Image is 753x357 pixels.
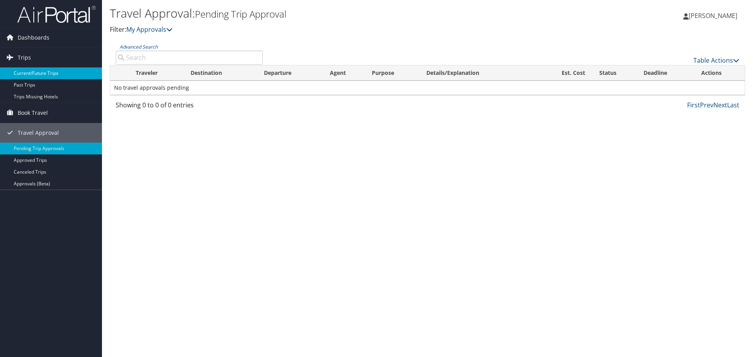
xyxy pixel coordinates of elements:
a: First [687,101,700,109]
a: My Approvals [126,25,173,34]
th: Deadline: activate to sort column descending [637,65,695,81]
a: [PERSON_NAME] [683,4,745,27]
th: Destination: activate to sort column ascending [184,65,257,81]
a: Table Actions [693,56,739,65]
img: airportal-logo.png [17,5,96,24]
div: Showing 0 to 0 of 0 entries [116,100,263,114]
span: [PERSON_NAME] [689,11,737,20]
th: Purpose [365,65,419,81]
th: Details/Explanation [419,65,536,81]
td: No travel approvals pending [110,81,745,95]
span: Book Travel [18,103,48,123]
a: Prev [700,101,713,109]
th: Actions [694,65,745,81]
th: Agent [323,65,364,81]
h1: Travel Approval: [110,5,533,22]
input: Advanced Search [116,51,263,65]
span: Travel Approval [18,123,59,143]
span: Trips [18,48,31,67]
a: Last [727,101,739,109]
span: Dashboards [18,28,49,47]
th: Est. Cost: activate to sort column ascending [536,65,592,81]
th: Departure: activate to sort column ascending [257,65,323,81]
p: Filter: [110,25,533,35]
a: Advanced Search [120,43,158,50]
th: Status: activate to sort column ascending [592,65,637,81]
th: Traveler: activate to sort column ascending [129,65,184,81]
small: Pending Trip Approval [195,7,286,20]
a: Next [713,101,727,109]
